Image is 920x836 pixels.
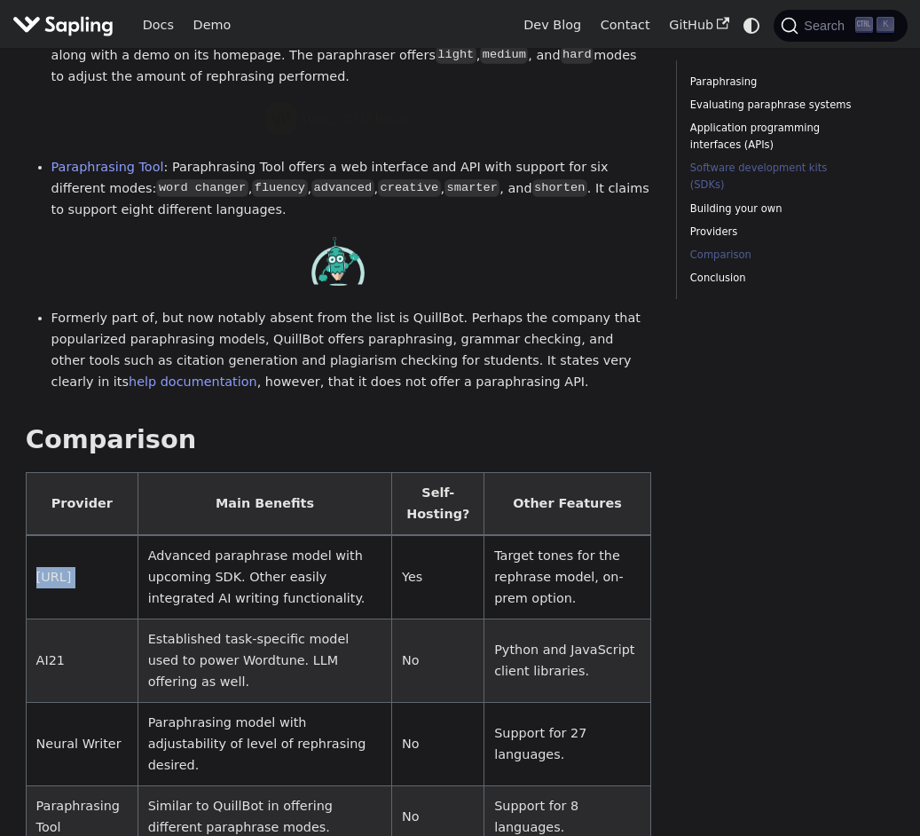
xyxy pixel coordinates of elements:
a: Paraphrasing [690,74,861,91]
td: Paraphrasing model with adjustability of level of rephrasing desired. [138,703,391,786]
td: No [392,619,484,703]
th: Provider [26,473,138,536]
a: Building your own [690,201,861,217]
button: Search (Ctrl+K) [774,10,907,42]
a: help documentation [129,375,257,389]
a: Providers [690,224,861,241]
a: Comparison [690,247,861,264]
h2: Comparison [26,424,651,456]
td: Target tones for the rephrase model, on-prem option. [484,535,650,619]
code: word changer [156,179,248,197]
a: Application programming interfaces (APIs) [690,120,861,154]
a: Evaluating paraphrase systems [690,97,861,114]
td: Yes [392,535,484,619]
a: Sapling.ai [12,12,120,38]
td: AI21 [26,619,138,703]
code: light [436,46,476,64]
img: Sapling.ai [12,12,114,38]
a: Docs [133,12,184,39]
kbd: K [877,17,894,33]
th: Main Benefits [138,473,391,536]
code: smarter [444,179,499,197]
td: Python and JavaScript client libraries. [484,619,650,703]
td: Advanced paraphrase model with upcoming SDK. Other easily integrated AI writing functionality. [138,535,391,619]
td: [URL] [26,535,138,619]
a: GitHub [659,12,738,39]
a: Dev Blog [514,12,590,39]
a: Paraphrasing Tool [51,160,164,174]
td: No [392,703,484,786]
td: Support for 27 languages. [484,703,650,786]
img: Paraphrasing Tool [311,237,365,286]
a: Software development kits (SDKs) [690,160,861,193]
li: : Paraphrasing Tool offers a web interface and API with support for six different modes: , , , , ... [51,157,651,220]
a: Demo [184,12,240,39]
code: advanced [311,179,374,197]
td: Established task-specific model used to power Wordtune. LLM offering as well. [138,619,391,703]
code: hard [561,46,594,64]
span: Search [798,19,855,33]
li: Formerly part of, but now notably absent from the list is QuillBot. Perhaps the company that popu... [51,308,651,392]
button: Switch between dark and light mode (currently system mode) [739,12,765,38]
a: Conclusion [690,270,861,287]
a: Contact [591,12,660,39]
code: creative [378,179,440,197]
th: Other Features [484,473,650,536]
code: fluency [252,179,307,197]
img: Neural Writer [265,103,411,134]
code: medium [480,46,528,64]
td: Neural Writer [26,703,138,786]
code: shorten [532,179,587,197]
th: Self-Hosting? [392,473,484,536]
